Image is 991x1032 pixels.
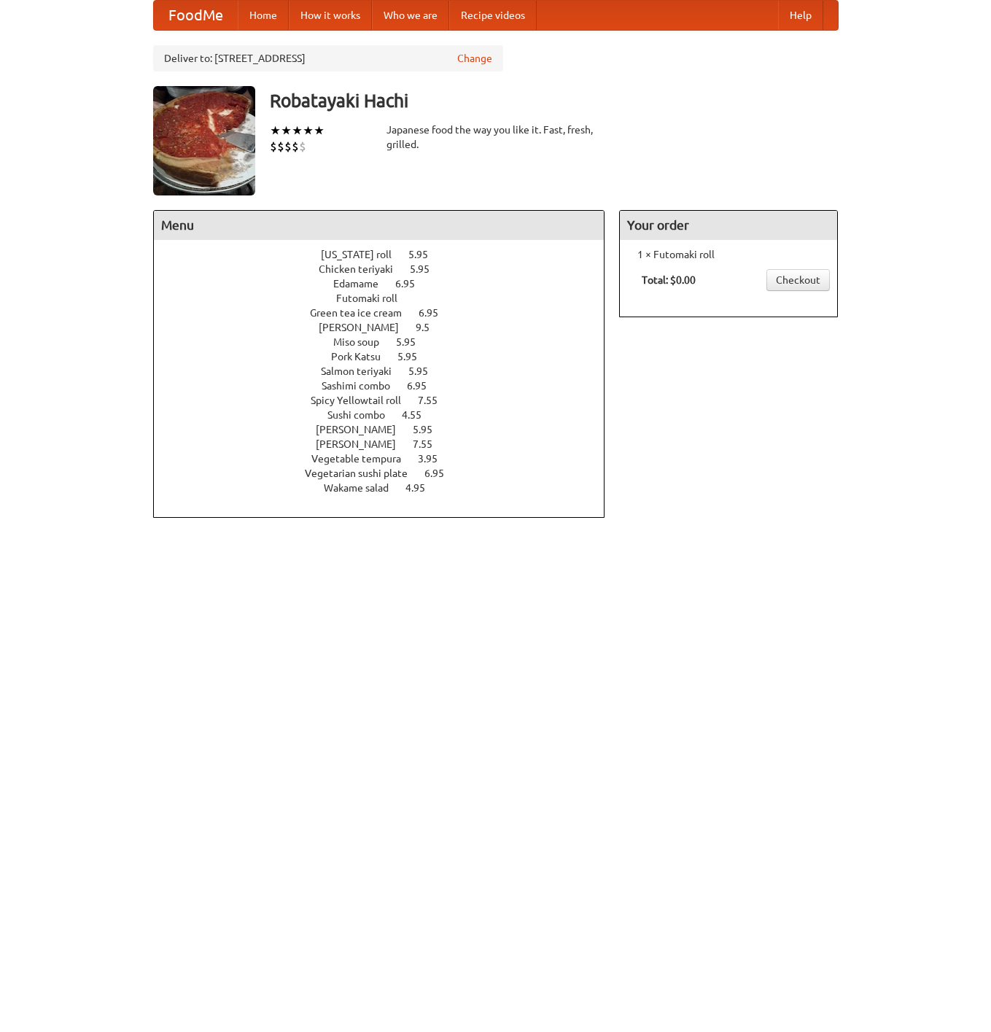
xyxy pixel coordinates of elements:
[316,438,459,450] a: [PERSON_NAME] 7.55
[333,278,393,290] span: Edamame
[395,278,430,290] span: 6.95
[336,292,439,304] a: Futomaki roll
[333,278,442,290] a: Edamame 6.95
[310,307,465,319] a: Green tea ice cream 6.95
[303,123,314,139] li: ★
[321,365,406,377] span: Salmon teriyaki
[424,467,459,479] span: 6.95
[316,424,411,435] span: [PERSON_NAME]
[319,322,456,333] a: [PERSON_NAME] 9.5
[311,395,416,406] span: Spicy Yellowtail roll
[284,139,292,155] li: $
[154,1,238,30] a: FoodMe
[457,51,492,66] a: Change
[410,263,444,275] span: 5.95
[331,351,444,362] a: Pork Katsu 5.95
[153,45,503,71] div: Deliver to: [STREET_ADDRESS]
[778,1,823,30] a: Help
[419,307,453,319] span: 6.95
[627,247,830,262] li: 1 × Futomaki roll
[405,482,440,494] span: 4.95
[413,438,447,450] span: 7.55
[408,249,443,260] span: 5.95
[292,139,299,155] li: $
[336,292,412,304] span: Futomaki roll
[299,139,306,155] li: $
[327,409,400,421] span: Sushi combo
[321,365,455,377] a: Salmon teriyaki 5.95
[311,395,465,406] a: Spicy Yellowtail roll 7.55
[416,322,444,333] span: 9.5
[270,139,277,155] li: $
[281,123,292,139] li: ★
[316,424,459,435] a: [PERSON_NAME] 5.95
[418,395,452,406] span: 7.55
[333,336,443,348] a: Miso soup 5.95
[319,322,413,333] span: [PERSON_NAME]
[407,380,441,392] span: 6.95
[324,482,452,494] a: Wakame salad 4.95
[396,336,430,348] span: 5.95
[418,453,452,465] span: 3.95
[331,351,395,362] span: Pork Katsu
[449,1,537,30] a: Recipe videos
[314,123,324,139] li: ★
[402,409,436,421] span: 4.55
[408,365,443,377] span: 5.95
[305,467,422,479] span: Vegetarian sushi plate
[319,263,456,275] a: Chicken teriyaki 5.95
[386,123,605,152] div: Japanese food the way you like it. Fast, fresh, grilled.
[270,123,281,139] li: ★
[270,86,839,115] h3: Robatayaki Hachi
[289,1,372,30] a: How it works
[310,307,416,319] span: Green tea ice cream
[327,409,448,421] a: Sushi combo 4.55
[321,249,406,260] span: [US_STATE] roll
[292,123,303,139] li: ★
[372,1,449,30] a: Who we are
[277,139,284,155] li: $
[766,269,830,291] a: Checkout
[305,467,471,479] a: Vegetarian sushi plate 6.95
[153,86,255,195] img: angular.jpg
[321,249,455,260] a: [US_STATE] roll 5.95
[397,351,432,362] span: 5.95
[620,211,837,240] h4: Your order
[642,274,696,286] b: Total: $0.00
[413,424,447,435] span: 5.95
[311,453,465,465] a: Vegetable tempura 3.95
[238,1,289,30] a: Home
[333,336,394,348] span: Miso soup
[316,438,411,450] span: [PERSON_NAME]
[322,380,454,392] a: Sashimi combo 6.95
[322,380,405,392] span: Sashimi combo
[324,482,403,494] span: Wakame salad
[154,211,605,240] h4: Menu
[319,263,408,275] span: Chicken teriyaki
[311,453,416,465] span: Vegetable tempura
